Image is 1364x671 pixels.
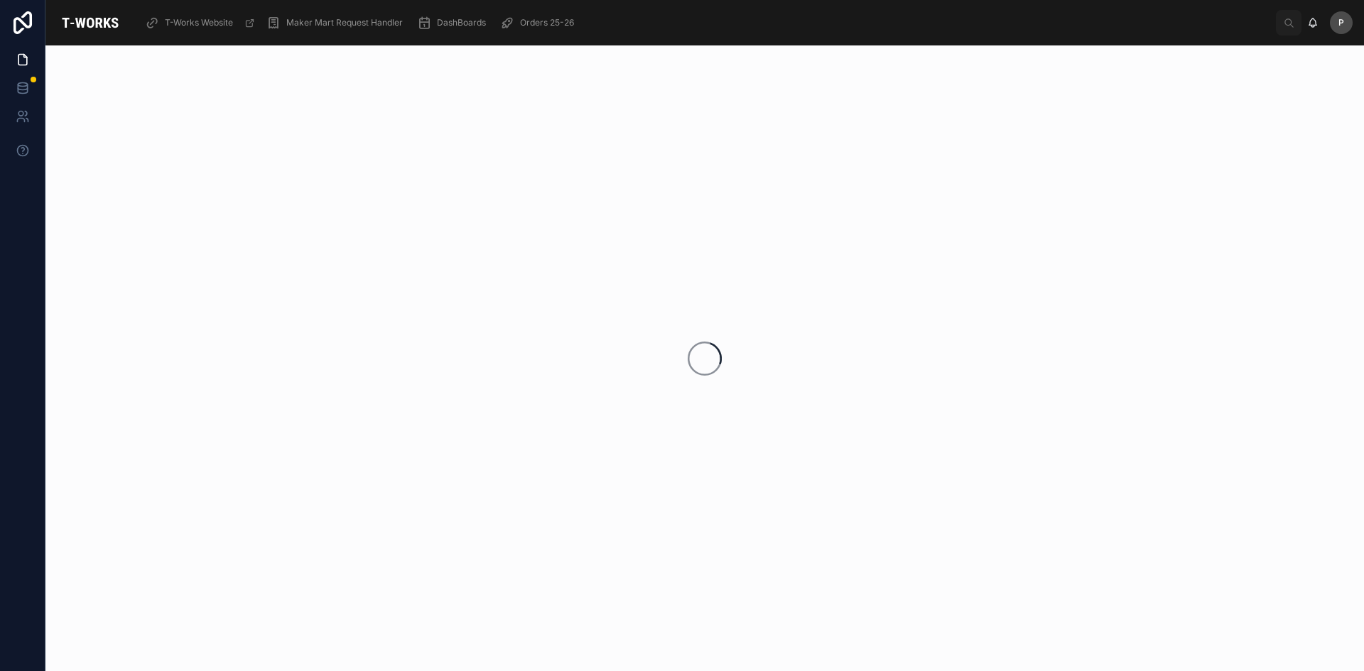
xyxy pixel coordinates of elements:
[141,10,262,36] a: T-Works Website
[496,10,584,36] a: Orders 25-26
[262,10,413,36] a: Maker Mart Request Handler
[437,17,486,28] span: DashBoards
[57,11,124,34] img: App logo
[286,17,403,28] span: Maker Mart Request Handler
[165,17,233,28] span: T-Works Website
[1338,17,1344,28] span: P
[520,17,574,28] span: Orders 25-26
[413,10,496,36] a: DashBoards
[135,7,1276,38] div: scrollable content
